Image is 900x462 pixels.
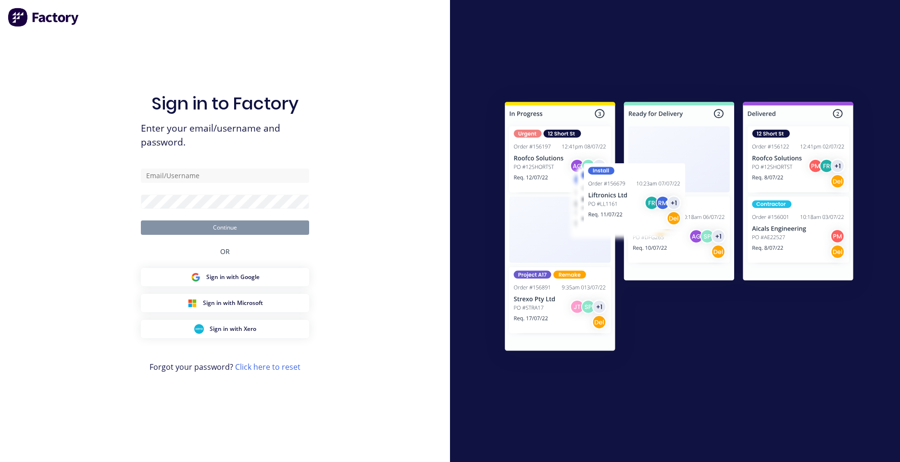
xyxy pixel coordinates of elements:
span: Enter your email/username and password. [141,122,309,149]
img: Xero Sign in [194,324,204,334]
div: OR [220,235,230,268]
img: Google Sign in [191,272,200,282]
span: Sign in with Microsoft [203,299,263,307]
span: Sign in with Xero [210,325,256,333]
h1: Sign in to Factory [151,93,299,114]
input: Email/Username [141,169,309,183]
button: Microsoft Sign inSign in with Microsoft [141,294,309,312]
span: Forgot your password? [150,361,300,373]
button: Xero Sign inSign in with Xero [141,320,309,338]
img: Microsoft Sign in [187,298,197,308]
span: Sign in with Google [206,273,260,281]
button: Continue [141,220,309,235]
img: Sign in [484,83,875,374]
button: Google Sign inSign in with Google [141,268,309,286]
a: Click here to reset [235,362,300,372]
img: Factory [8,8,80,27]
